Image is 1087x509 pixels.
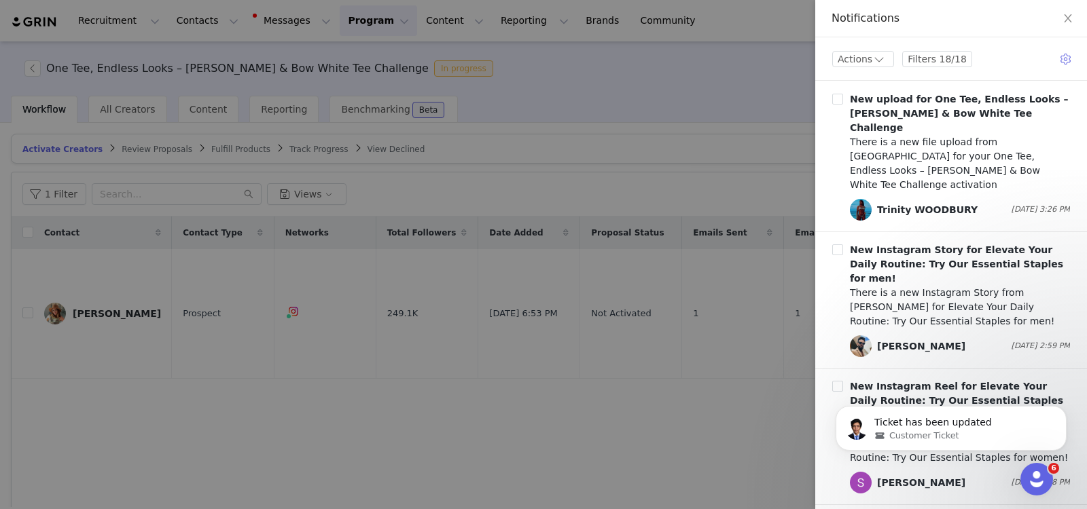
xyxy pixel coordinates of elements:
span: Candace Leslie Cima [850,472,872,493]
img: ae2c0480-2b4f-4b4d-b195-beae2b3c7e2d.jpg [850,472,872,493]
span: [DATE] 2:59 PM [1012,341,1070,352]
div: Trinity WOODBURY [877,203,978,217]
i: icon: close [1063,13,1073,24]
span: 6 [1048,463,1059,474]
button: Filters 18/18 [902,51,972,67]
span: Helmut Paul [850,335,872,357]
iframe: Intercom notifications message [815,377,1087,472]
div: There is a new Instagram Story from [PERSON_NAME] for Elevate Your Daily Routine: Try Our Essenti... [850,286,1070,328]
b: New upload for One Tee, Endless Looks – [PERSON_NAME] & Bow White Tee Challenge [850,94,1068,133]
div: Notifications [832,11,1071,26]
img: fe351e47-9e47-45e9-99aa-eef7b570fd9f.jpg [850,199,872,221]
img: 54d2d2f0-6514-49b9-b7e1-46f7f4f35cde--s.jpg [850,335,872,357]
button: Actions [832,51,894,67]
b: New Instagram Story for Elevate Your Daily Routine: Try Our Essential Staples for men! [850,244,1063,284]
div: [PERSON_NAME] [877,476,965,490]
span: [DATE] 3:26 PM [1012,204,1070,216]
div: [PERSON_NAME] [877,339,965,354]
span: Trinity WOODBURY [850,199,872,221]
div: There is a new file upload from [GEOGRAPHIC_DATA] for your One Tee, Endless Looks – [PERSON_NAME]... [850,135,1070,192]
span: [DATE] 7:38 PM [1012,477,1070,489]
iframe: Intercom live chat [1020,463,1053,495]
